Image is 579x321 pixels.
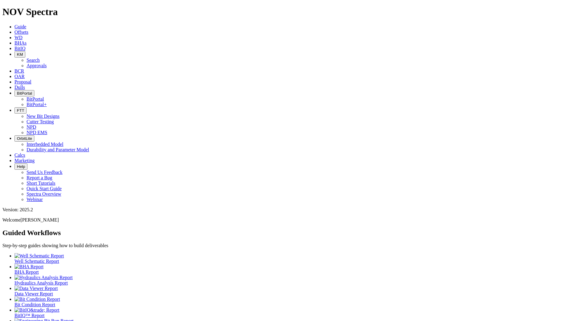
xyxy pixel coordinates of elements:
span: FTT [17,108,24,113]
a: Interbedded Model [27,142,63,147]
span: Hydraulics Analysis Report [14,280,68,285]
a: Quick Start Guide [27,186,62,191]
a: OAR [14,74,25,79]
a: BitPortal+ [27,102,47,107]
a: Bit Condition Report Bit Condition Report [14,297,577,307]
a: NPD [27,124,36,130]
a: Offsets [14,30,28,35]
div: Version: 2025.2 [2,207,577,212]
a: Cutter Testing [27,119,54,124]
img: Bit Condition Report [14,297,60,302]
a: Durability and Parameter Model [27,147,89,152]
a: Approvals [27,63,47,68]
p: Step-by-step guides showing how to build deliverables [2,243,577,248]
button: KM [14,51,25,58]
button: OrbitLite [14,135,34,142]
img: Hydraulics Analysis Report [14,275,73,280]
a: BitPortal [27,96,44,102]
a: WD [14,35,23,40]
a: New Bit Designs [27,114,59,119]
button: FTT [14,107,27,114]
a: Data Viewer Report Data Viewer Report [14,286,577,296]
img: BitIQ&trade; Report [14,307,59,313]
a: Proposal [14,79,31,84]
a: Hydraulics Analysis Report Hydraulics Analysis Report [14,275,577,285]
span: OrbitLite [17,136,32,141]
a: BitIQ&trade; Report BitIQ™ Report [14,307,577,318]
a: Send Us Feedback [27,170,62,175]
a: Dulls [14,85,25,90]
span: BitPortal [17,91,32,96]
h1: NOV Spectra [2,6,577,17]
span: BHA Report [14,269,39,275]
a: Short Tutorials [27,181,55,186]
span: [PERSON_NAME] [21,217,59,222]
a: NPD EMS [27,130,47,135]
a: Report a Bug [27,175,52,180]
span: BitIQ™ Report [14,313,45,318]
a: BCR [14,68,24,74]
button: BitPortal [14,90,34,96]
a: Guide [14,24,26,29]
span: Bit Condition Report [14,302,55,307]
a: Webinar [27,197,43,202]
span: Data Viewer Report [14,291,53,296]
span: Well Schematic Report [14,259,59,264]
a: BHA Report BHA Report [14,264,577,275]
a: Search [27,58,40,63]
a: Spectra Overview [27,191,61,197]
button: Help [14,163,27,170]
p: Welcome [2,217,577,223]
a: Well Schematic Report Well Schematic Report [14,253,577,264]
a: BitIQ [14,46,25,51]
h2: Guided Workflows [2,229,577,237]
a: Marketing [14,158,35,163]
span: KM [17,52,23,57]
span: Help [17,164,25,169]
img: Well Schematic Report [14,253,64,259]
img: BHA Report [14,264,43,269]
a: Calcs [14,153,25,158]
a: BHAs [14,40,27,46]
img: Data Viewer Report [14,286,58,291]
